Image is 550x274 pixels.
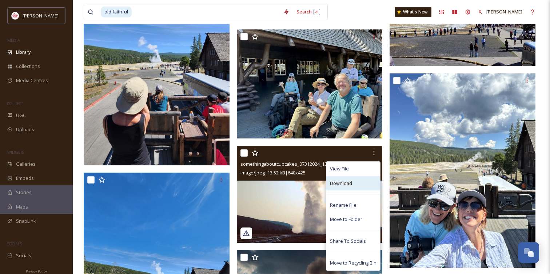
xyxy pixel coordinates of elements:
[330,165,349,172] span: View File
[7,101,23,106] span: COLLECT
[330,238,366,245] span: Share To Socials
[16,189,32,196] span: Stories
[23,12,59,19] span: [PERSON_NAME]
[237,146,383,242] img: somethingaboutcupcakes_07312024_1340581.jpg
[395,7,431,17] a: What's New
[240,161,347,167] span: somethingaboutcupcakes_07312024_1340581.jpg
[12,12,19,19] img: images%20(1).png
[101,7,132,17] span: old faithful
[330,202,356,209] span: Rename File
[16,252,31,259] span: Socials
[330,216,362,223] span: Move to Folder
[330,180,352,187] span: Download
[474,5,526,19] a: [PERSON_NAME]
[16,112,26,119] span: UGC
[240,169,306,176] span: image/jpeg | 13.52 kB | 640 x 425
[7,149,24,155] span: WIDGETS
[16,204,28,210] span: Maps
[16,161,36,168] span: Galleries
[16,175,34,182] span: Embeds
[518,242,539,263] button: Open Chat
[16,218,36,225] span: SnapLink
[7,241,22,246] span: SOCIALS
[486,8,522,15] span: [PERSON_NAME]
[293,5,324,19] div: Search
[237,29,383,139] img: IMG_7575.jpeg
[16,77,48,84] span: Media Centres
[7,37,20,43] span: MEDIA
[390,73,535,267] img: IMG_7595.jpeg
[330,259,376,266] span: Move to Recycling Bin
[16,49,31,56] span: Library
[16,126,34,133] span: Uploads
[26,269,47,274] span: Privacy Policy
[16,63,40,70] span: Collections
